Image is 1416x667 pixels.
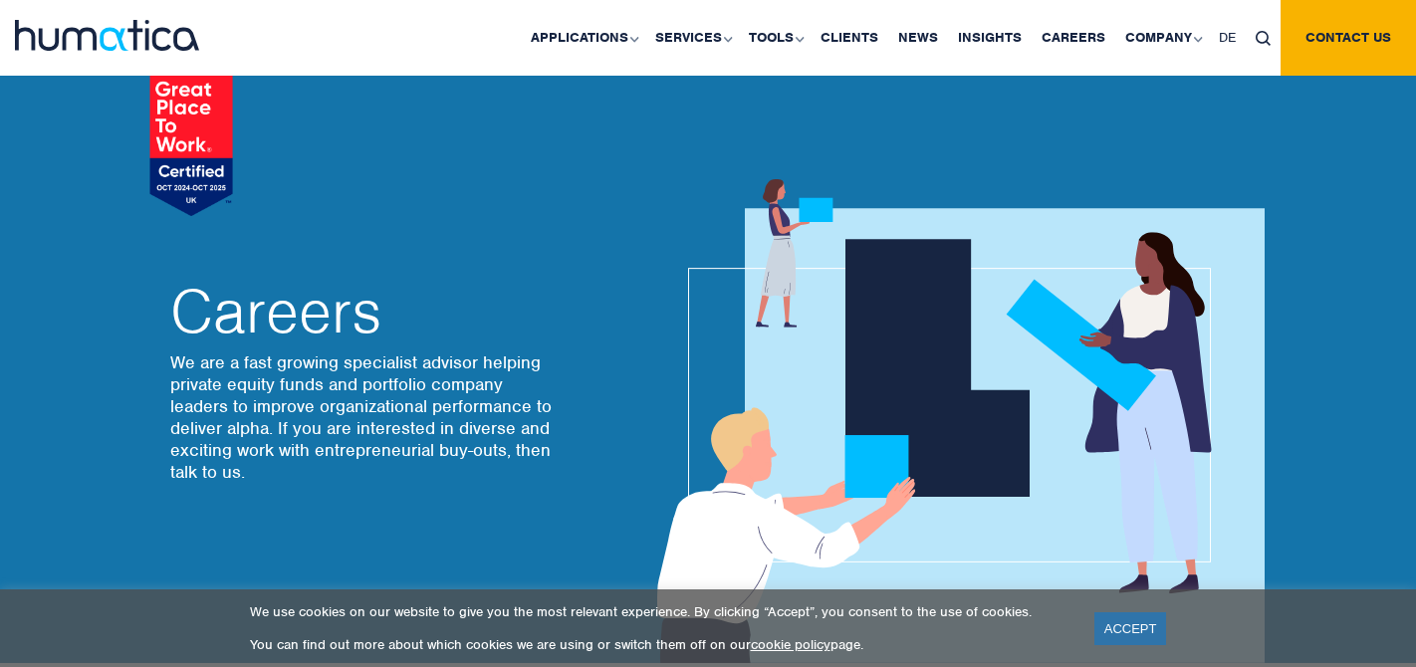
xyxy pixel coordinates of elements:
a: ACCEPT [1094,612,1167,645]
span: DE [1219,29,1236,46]
img: logo [15,20,199,51]
img: about_banner1 [638,179,1265,663]
p: We use cookies on our website to give you the most relevant experience. By clicking “Accept”, you... [250,603,1069,620]
p: We are a fast growing specialist advisor helping private equity funds and portfolio company leade... [170,351,559,483]
h2: Careers [170,282,559,341]
a: cookie policy [751,636,830,653]
img: search_icon [1256,31,1271,46]
p: You can find out more about which cookies we are using or switch them off on our page. [250,636,1069,653]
